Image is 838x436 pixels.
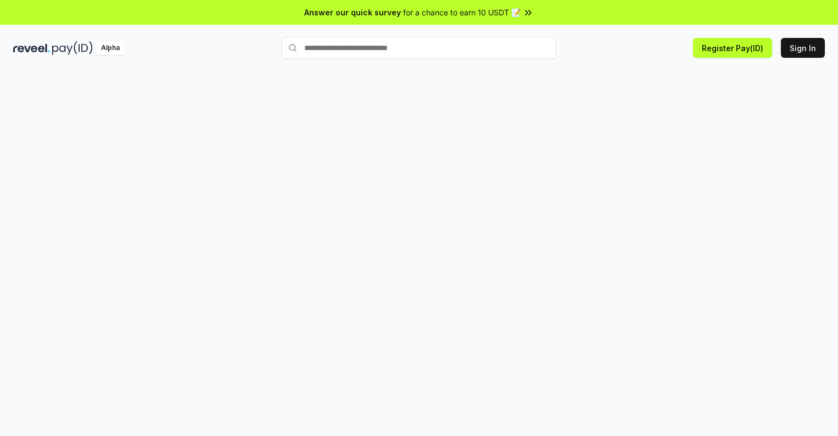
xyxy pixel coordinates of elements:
[52,41,93,55] img: pay_id
[693,38,772,58] button: Register Pay(ID)
[13,41,50,55] img: reveel_dark
[304,7,401,18] span: Answer our quick survey
[403,7,521,18] span: for a chance to earn 10 USDT 📝
[781,38,825,58] button: Sign In
[95,41,126,55] div: Alpha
